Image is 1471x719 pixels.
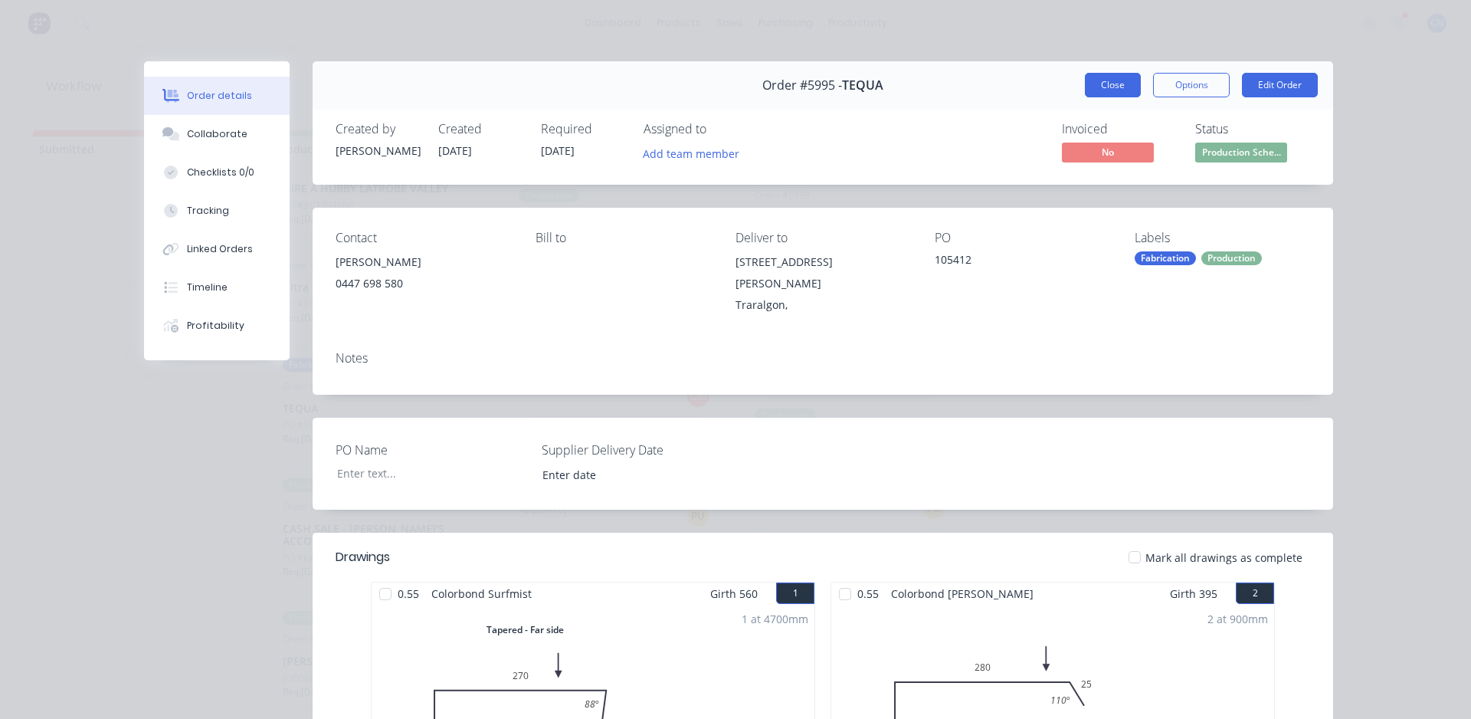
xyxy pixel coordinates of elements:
[438,143,472,158] span: [DATE]
[336,273,511,294] div: 0447 698 580
[742,611,808,627] div: 1 at 4700mm
[541,143,575,158] span: [DATE]
[336,143,420,159] div: [PERSON_NAME]
[336,351,1310,366] div: Notes
[144,77,290,115] button: Order details
[644,143,748,163] button: Add team member
[532,463,722,486] input: Enter date
[187,204,229,218] div: Tracking
[851,583,885,605] span: 0.55
[187,242,253,256] div: Linked Orders
[1201,251,1262,265] div: Production
[1062,143,1154,162] span: No
[776,583,814,604] button: 1
[1242,73,1318,97] button: Edit Order
[735,231,911,245] div: Deliver to
[735,251,911,294] div: [STREET_ADDRESS][PERSON_NAME]
[187,166,254,179] div: Checklists 0/0
[187,281,228,294] div: Timeline
[1135,251,1196,265] div: Fabrication
[336,231,511,245] div: Contact
[336,548,390,566] div: Drawings
[336,251,511,273] div: [PERSON_NAME]
[842,78,883,93] span: TEQUA
[1195,143,1287,166] button: Production Sche...
[635,143,748,163] button: Add team member
[1195,122,1310,136] div: Status
[187,127,247,141] div: Collaborate
[144,307,290,345] button: Profitability
[144,192,290,230] button: Tracking
[144,230,290,268] button: Linked Orders
[336,441,527,459] label: PO Name
[935,231,1110,245] div: PO
[336,251,511,300] div: [PERSON_NAME]0447 698 580
[762,78,842,93] span: Order #5995 -
[644,122,797,136] div: Assigned to
[536,231,711,245] div: Bill to
[438,122,523,136] div: Created
[144,268,290,307] button: Timeline
[710,583,758,605] span: Girth 560
[1236,583,1274,604] button: 2
[735,294,911,316] div: Traralgon,
[187,319,244,333] div: Profitability
[144,153,290,192] button: Checklists 0/0
[1153,73,1230,97] button: Options
[542,441,733,459] label: Supplier Delivery Date
[392,583,425,605] span: 0.55
[336,122,420,136] div: Created by
[1085,73,1141,97] button: Close
[735,251,911,316] div: [STREET_ADDRESS][PERSON_NAME]Traralgon,
[144,115,290,153] button: Collaborate
[1135,231,1310,245] div: Labels
[1195,143,1287,162] span: Production Sche...
[935,251,1110,273] div: 105412
[1207,611,1268,627] div: 2 at 900mm
[425,583,538,605] span: Colorbond Surfmist
[541,122,625,136] div: Required
[187,89,252,103] div: Order details
[1170,583,1217,605] span: Girth 395
[1062,122,1177,136] div: Invoiced
[885,583,1040,605] span: Colorbond [PERSON_NAME]
[1145,550,1302,566] span: Mark all drawings as complete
